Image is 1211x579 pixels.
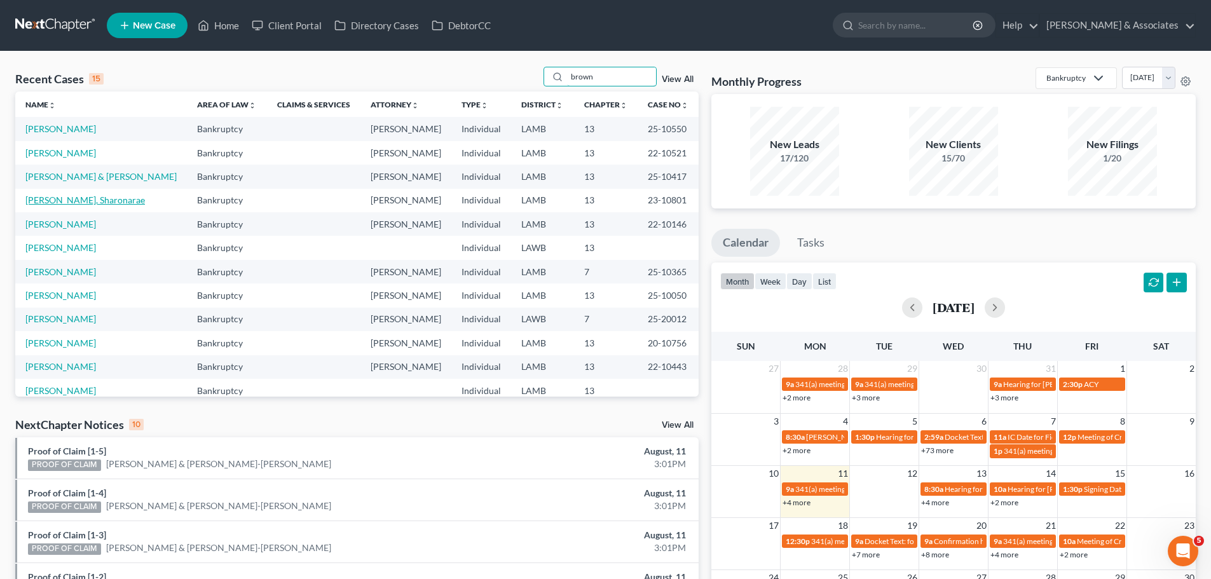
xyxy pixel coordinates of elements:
[1050,414,1057,429] span: 7
[1063,379,1083,389] span: 2:30p
[475,487,686,500] div: August, 11
[187,355,266,379] td: Bankruptcy
[855,536,863,546] span: 9a
[906,518,919,533] span: 19
[767,518,780,533] span: 17
[933,301,975,314] h2: [DATE]
[1068,152,1157,165] div: 1/20
[1084,379,1098,389] span: ACY
[187,141,266,165] td: Bankruptcy
[511,260,573,283] td: LAMB
[858,13,975,37] input: Search by name...
[1068,137,1157,152] div: New Filings
[425,14,497,37] a: DebtorCC
[15,417,144,432] div: NextChapter Notices
[1044,361,1057,376] span: 31
[772,414,780,429] span: 3
[451,212,511,236] td: Individual
[556,102,563,109] i: unfold_more
[786,379,794,389] span: 9a
[371,100,419,109] a: Attorneyunfold_more
[620,102,627,109] i: unfold_more
[767,361,780,376] span: 27
[574,331,638,355] td: 13
[750,137,839,152] div: New Leads
[1063,484,1083,494] span: 1:30p
[638,189,699,212] td: 23-10801
[25,266,96,277] a: [PERSON_NAME]
[28,446,106,456] a: Proof of Claim [1-5]
[837,466,849,481] span: 11
[812,273,837,290] button: list
[360,355,451,379] td: [PERSON_NAME]
[1183,466,1196,481] span: 16
[25,219,96,229] a: [PERSON_NAME]
[795,484,918,494] span: 341(a) meeting for [PERSON_NAME]
[837,518,849,533] span: 18
[129,419,144,430] div: 10
[711,74,802,89] h3: Monthly Progress
[943,341,964,351] span: Wed
[511,189,573,212] td: LAMB
[638,308,699,331] td: 25-20012
[451,355,511,379] td: Individual
[1008,484,1107,494] span: Hearing for [PERSON_NAME]
[1119,361,1126,376] span: 1
[360,308,451,331] td: [PERSON_NAME]
[662,421,694,430] a: View All
[638,283,699,307] td: 25-10050
[975,466,988,481] span: 13
[187,331,266,355] td: Bankruptcy
[106,542,331,554] a: [PERSON_NAME] & [PERSON_NAME]-[PERSON_NAME]
[994,379,1002,389] span: 9a
[994,432,1006,442] span: 11a
[451,189,511,212] td: Individual
[990,393,1018,402] a: +3 more
[852,393,880,402] a: +3 more
[15,71,104,86] div: Recent Cases
[1188,361,1196,376] span: 2
[865,536,978,546] span: Docket Text: for [PERSON_NAME]
[187,260,266,283] td: Bankruptcy
[855,379,863,389] span: 9a
[511,117,573,140] td: LAMB
[475,542,686,554] div: 3:01PM
[806,432,886,442] span: [PERSON_NAME] - Trial
[451,331,511,355] td: Individual
[855,432,875,442] span: 1:30p
[990,550,1018,559] a: +4 more
[475,458,686,470] div: 3:01PM
[574,117,638,140] td: 13
[980,414,988,429] span: 6
[475,445,686,458] div: August, 11
[451,308,511,331] td: Individual
[945,484,1111,494] span: Hearing for [PERSON_NAME] & [PERSON_NAME]
[921,498,949,507] a: +4 more
[1008,432,1097,442] span: IC Date for Fields, Wanketa
[574,355,638,379] td: 13
[25,123,96,134] a: [PERSON_NAME]
[842,414,849,429] span: 4
[711,229,780,257] a: Calendar
[249,102,256,109] i: unfold_more
[990,498,1018,507] a: +2 more
[681,102,688,109] i: unfold_more
[909,137,998,152] div: New Clients
[945,432,1126,442] span: Docket Text: for [PERSON_NAME] & [PERSON_NAME]
[795,379,985,389] span: 341(a) meeting for [PERSON_NAME] & [PERSON_NAME]
[1040,14,1195,37] a: [PERSON_NAME] & Associates
[28,487,106,498] a: Proof of Claim [1-4]
[475,500,686,512] div: 3:01PM
[638,165,699,188] td: 25-10417
[975,361,988,376] span: 30
[638,117,699,140] td: 25-10550
[1003,536,1126,546] span: 341(a) meeting for [PERSON_NAME]
[197,100,256,109] a: Area of Lawunfold_more
[451,283,511,307] td: Individual
[106,458,331,470] a: [PERSON_NAME] & [PERSON_NAME]-[PERSON_NAME]
[451,141,511,165] td: Individual
[1063,536,1076,546] span: 10a
[755,273,786,290] button: week
[934,536,1168,546] span: Confirmation hearing for Dually [PERSON_NAME] & [PERSON_NAME]
[511,165,573,188] td: LAMB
